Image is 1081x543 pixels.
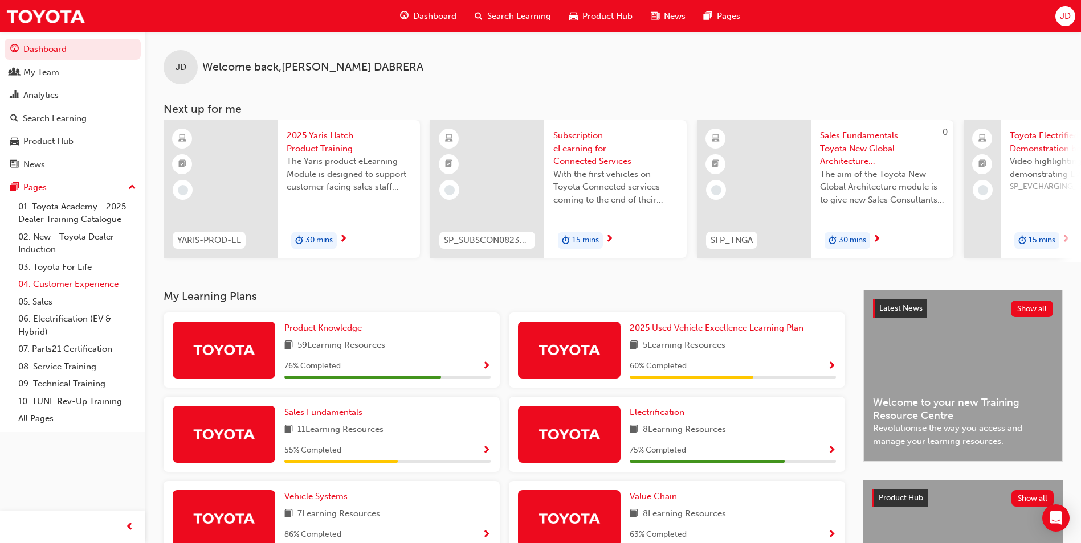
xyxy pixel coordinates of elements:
[630,360,687,373] span: 60 % Completed
[487,10,551,23] span: Search Learning
[10,90,19,101] span: chart-icon
[538,508,601,528] img: Trak
[10,137,19,147] span: car-icon
[177,234,241,247] span: YARIS-PROD-EL
[164,290,845,303] h3: My Learning Plans
[1018,233,1026,248] span: duration-icon
[664,10,686,23] span: News
[1060,10,1071,23] span: JD
[178,157,186,172] span: booktick-icon
[605,235,614,245] span: next-icon
[643,339,725,353] span: 5 Learning Resources
[482,530,491,540] span: Show Progress
[391,5,466,28] a: guage-iconDashboard
[630,407,684,417] span: Electrification
[23,112,87,125] div: Search Learning
[10,114,18,124] span: search-icon
[630,423,638,437] span: book-icon
[872,489,1054,507] a: Product HubShow all
[482,361,491,372] span: Show Progress
[863,290,1063,462] a: Latest NewsShow allWelcome to your new Training Resource CentreRevolutionise the way you access a...
[5,62,141,83] a: My Team
[642,5,695,28] a: news-iconNews
[879,303,923,313] span: Latest News
[651,9,659,23] span: news-icon
[560,5,642,28] a: car-iconProduct Hub
[14,375,141,393] a: 09. Technical Training
[444,185,455,195] span: learningRecordVerb_NONE-icon
[466,5,560,28] a: search-iconSearch Learning
[1055,6,1075,26] button: JD
[14,310,141,340] a: 06. Electrification (EV & Hybrid)
[10,44,19,55] span: guage-icon
[14,358,141,376] a: 08. Service Training
[978,157,986,172] span: booktick-icon
[284,339,293,353] span: book-icon
[553,129,678,168] span: Subscription eLearning for Connected Services
[305,234,333,247] span: 30 mins
[820,129,944,168] span: Sales Fundamentals Toyota New Global Architecture eLearning Module
[5,131,141,152] a: Product Hub
[284,407,362,417] span: Sales Fundamentals
[6,3,85,29] img: Trak
[873,422,1053,447] span: Revolutionise the way you access and manage your learning resources.
[284,406,367,419] a: Sales Fundamentals
[14,228,141,258] a: 02. New - Toyota Dealer Induction
[630,490,682,503] a: Value Chain
[10,183,19,193] span: pages-icon
[413,10,456,23] span: Dashboard
[5,154,141,175] a: News
[873,396,1053,422] span: Welcome to your new Training Resource Centre
[1029,234,1055,247] span: 15 mins
[482,446,491,456] span: Show Progress
[879,493,923,503] span: Product Hub
[553,168,678,207] span: With the first vehicles on Toyota Connected services coming to the end of their complimentary per...
[202,61,423,74] span: Welcome back , [PERSON_NAME] DABRERA
[569,9,578,23] span: car-icon
[14,275,141,293] a: 04. Customer Experience
[145,102,1081,116] h3: Next up for me
[23,158,45,171] div: News
[10,68,19,78] span: people-icon
[1011,301,1054,317] button: Show all
[5,108,141,129] a: Search Learning
[1042,504,1070,532] div: Open Intercom Messenger
[538,424,601,444] img: Trak
[193,424,255,444] img: Trak
[873,299,1053,318] a: Latest NewsShow all
[827,443,836,458] button: Show Progress
[284,491,348,501] span: Vehicle Systems
[482,528,491,542] button: Show Progress
[5,36,141,177] button: DashboardMy TeamAnalyticsSearch LearningProduct HubNews
[430,120,687,258] a: SP_SUBSCON0823_ELSubscription eLearning for Connected ServicesWith the first vehicles on Toyota C...
[482,443,491,458] button: Show Progress
[630,444,686,457] span: 75 % Completed
[284,360,341,373] span: 76 % Completed
[695,5,749,28] a: pages-iconPages
[23,66,59,79] div: My Team
[1011,490,1054,507] button: Show all
[630,339,638,353] span: book-icon
[164,120,420,258] a: YARIS-PROD-EL2025 Yaris Hatch Product TrainingThe Yaris product eLearning Module is designed to s...
[630,406,689,419] a: Electrification
[630,322,808,335] a: 2025 Used Vehicle Excellence Learning Plan
[339,235,348,245] span: next-icon
[14,258,141,276] a: 03. Toyota For Life
[5,177,141,198] button: Pages
[176,61,186,74] span: JD
[827,528,836,542] button: Show Progress
[14,340,141,358] a: 07. Parts21 Certification
[193,340,255,360] img: Trak
[5,85,141,106] a: Analytics
[978,185,988,195] span: learningRecordVerb_NONE-icon
[643,423,726,437] span: 8 Learning Resources
[297,423,384,437] span: 11 Learning Resources
[284,322,366,335] a: Product Knowledge
[178,185,188,195] span: learningRecordVerb_NONE-icon
[287,155,411,194] span: The Yaris product eLearning Module is designed to support customer facing sales staff with introd...
[630,507,638,521] span: book-icon
[630,323,803,333] span: 2025 Used Vehicle Excellence Learning Plan
[284,444,341,457] span: 55 % Completed
[287,129,411,155] span: 2025 Yaris Hatch Product Training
